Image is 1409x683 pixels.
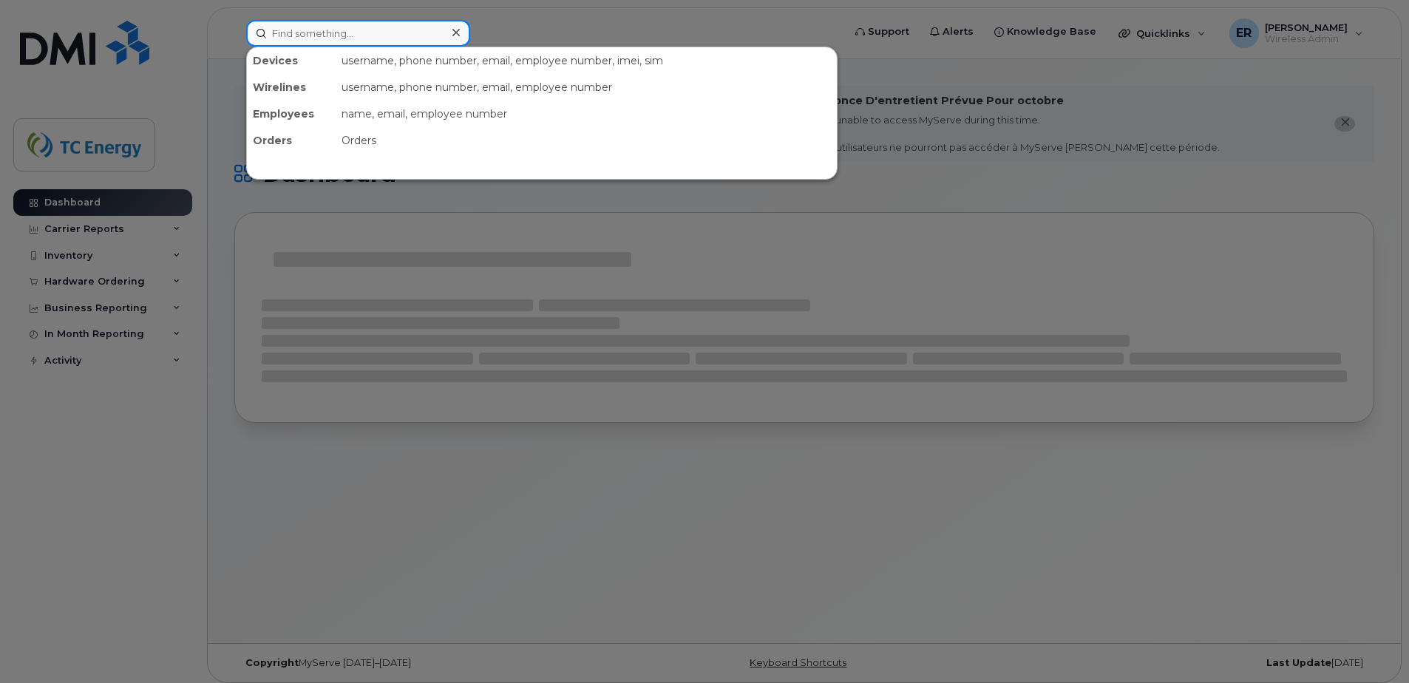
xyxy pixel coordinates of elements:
div: Devices [247,47,336,74]
div: name, email, employee number [336,101,837,127]
div: Employees [247,101,336,127]
div: username, phone number, email, employee number, imei, sim [336,47,837,74]
iframe: Messenger Launcher [1345,619,1398,672]
div: username, phone number, email, employee number [336,74,837,101]
div: Orders [247,127,336,154]
div: Wirelines [247,74,336,101]
div: Orders [336,127,837,154]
